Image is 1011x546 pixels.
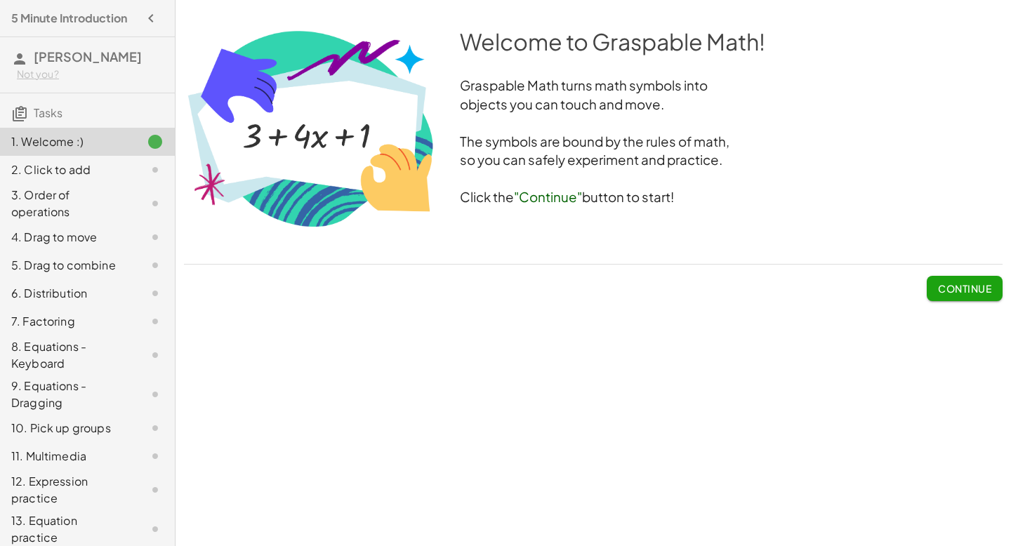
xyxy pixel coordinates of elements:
span: [PERSON_NAME] [34,48,142,65]
span: Continue [938,282,991,295]
i: Task not started. [147,257,164,274]
div: 7. Factoring [11,313,124,330]
h3: Graspable Math turns math symbols into [184,76,1003,95]
h3: so you can safely experiment and practice. [184,151,1003,170]
h3: objects you can touch and move. [184,95,1003,114]
div: 8. Equations - Keyboard [11,338,124,372]
div: 1. Welcome :) [11,133,124,150]
div: 4. Drag to move [11,229,124,246]
h3: The symbols are bound by the rules of math, [184,133,1003,152]
div: 11. Multimedia [11,448,124,465]
div: 6. Distribution [11,285,124,302]
i: Task not started. [147,347,164,364]
div: 9. Equations - Dragging [11,378,124,411]
i: Task not started. [147,386,164,403]
span: Welcome to Graspable Math! [460,27,765,55]
span: Tasks [34,105,62,120]
span: "Continue" [514,189,582,205]
i: Task not started. [147,481,164,498]
i: Task not started. [147,521,164,538]
div: 13. Equation practice [11,512,124,546]
i: Task not started. [147,448,164,465]
i: Task not started. [147,229,164,246]
i: Task not started. [147,420,164,437]
div: 5. Drag to combine [11,257,124,274]
i: Task not started. [147,313,164,330]
div: 3. Order of operations [11,187,124,220]
h3: Click the button to start! [184,188,1003,207]
div: 2. Click to add [11,161,124,178]
div: Not you? [17,67,164,81]
i: Task not started. [147,285,164,302]
i: Task not started. [147,161,164,178]
i: Task not started. [147,195,164,212]
div: 12. Expression practice [11,473,124,507]
img: 0693f8568b74c82c9916f7e4627066a63b0fb68adf4cbd55bb6660eff8c96cd8.png [184,26,437,230]
h4: 5 Minute Introduction [11,10,127,27]
button: Continue [927,276,1003,301]
div: 10. Pick up groups [11,420,124,437]
i: Task finished. [147,133,164,150]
